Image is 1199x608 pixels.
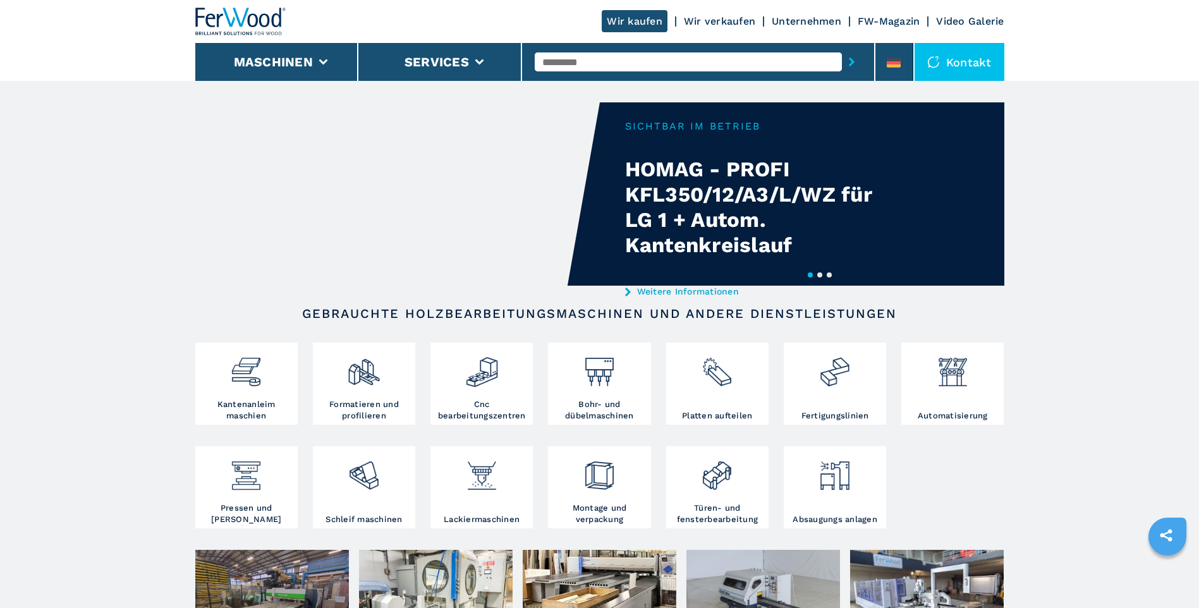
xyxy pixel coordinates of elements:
[236,306,964,321] h2: Gebrauchte Holzbearbeitungsmaschinen und andere Dienstleistungen
[195,446,298,528] a: Pressen und [PERSON_NAME]
[430,446,533,528] a: Lackiermaschinen
[936,15,1004,27] a: Video Galerie
[347,449,380,492] img: levigatrici_2.png
[430,343,533,425] a: Cnc bearbeitungszentren
[669,502,765,525] h3: Türen- und fensterbearbeitung
[465,449,499,492] img: verniciatura_1.png
[625,286,873,296] a: Weitere Informationen
[682,410,752,422] h3: Platten aufteilen
[684,15,755,27] a: Wir verkaufen
[583,449,616,492] img: montaggio_imballaggio_2.png
[793,514,877,525] h3: Absaugungs anlagen
[583,346,616,389] img: foratrici_inseritrici_2.png
[784,343,886,425] a: Fertigungslinien
[858,15,920,27] a: FW-Magazin
[827,272,832,277] button: 3
[918,410,988,422] h3: Automatisierung
[666,343,769,425] a: Platten aufteilen
[666,446,769,528] a: Türen- und fensterbearbeitung
[195,8,286,35] img: Ferwood
[772,15,841,27] a: Unternehmen
[195,343,298,425] a: Kantenanleim maschien
[551,502,647,525] h3: Montage und verpackung
[444,514,520,525] h3: Lackiermaschinen
[784,446,886,528] a: Absaugungs anlagen
[548,446,650,528] a: Montage und verpackung
[1150,520,1182,551] a: sharethis
[808,272,813,277] button: 1
[316,399,412,422] h3: Formatieren und profilieren
[602,10,667,32] a: Wir kaufen
[915,43,1004,81] div: Kontakt
[229,346,263,389] img: bordatrici_1.png
[313,343,415,425] a: Formatieren und profilieren
[551,399,647,422] h3: Bohr- und dübelmaschinen
[842,47,861,76] button: submit-button
[198,399,295,422] h3: Kantenanleim maschien
[700,449,734,492] img: lavorazione_porte_finestre_2.png
[818,449,851,492] img: aspirazione_1.png
[313,446,415,528] a: Schleif maschinen
[801,410,869,422] h3: Fertigungslinien
[927,56,940,68] img: Kontakt
[405,54,469,70] button: Services
[229,449,263,492] img: pressa-strettoia.png
[195,102,600,286] video: Your browser does not support the video tag.
[434,399,530,422] h3: Cnc bearbeitungszentren
[901,343,1004,425] a: Automatisierung
[347,346,380,389] img: squadratrici_2.png
[818,346,851,389] img: linee_di_produzione_2.png
[198,502,295,525] h3: Pressen und [PERSON_NAME]
[700,346,734,389] img: sezionatrici_2.png
[936,346,970,389] img: automazione.png
[234,54,313,70] button: Maschinen
[817,272,822,277] button: 2
[465,346,499,389] img: centro_di_lavoro_cnc_2.png
[326,514,402,525] h3: Schleif maschinen
[548,343,650,425] a: Bohr- und dübelmaschinen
